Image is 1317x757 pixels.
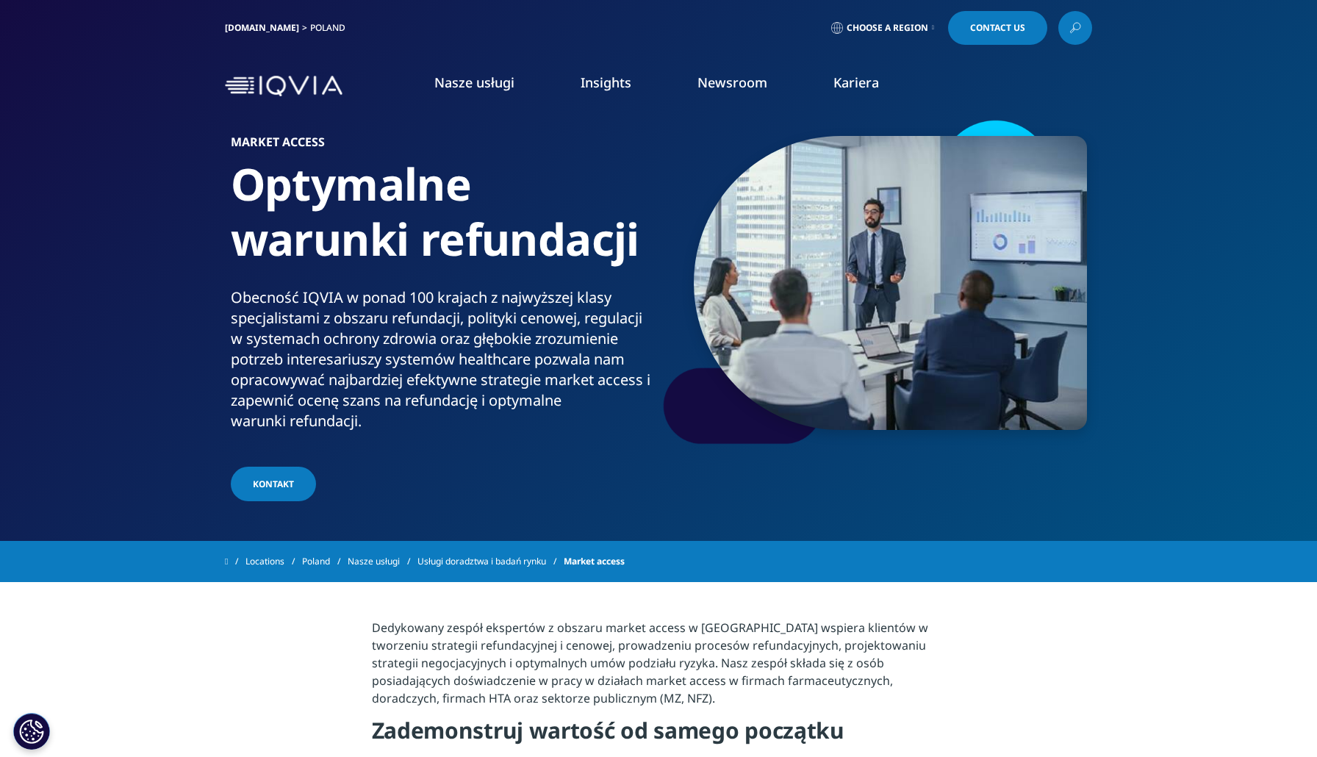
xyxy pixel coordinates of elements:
h6: Market Access [231,136,653,157]
a: Nasze usługi [348,548,417,575]
p: Dedykowany zespół ekspertów z obszaru market access w [GEOGRAPHIC_DATA] wspiera klientów w tworze... [372,619,946,716]
nav: Primary [348,51,1092,121]
a: Poland [302,548,348,575]
span: Choose a Region [847,22,928,34]
span: KONTAKT [253,478,294,490]
a: Contact Us [948,11,1047,45]
button: Настройки файлов cookie [13,713,50,750]
a: [DOMAIN_NAME] [225,21,299,34]
img: 2094_office-conference-room-meeting.jpg [694,136,1087,430]
div: Poland [310,22,351,34]
span: Contact Us [970,24,1025,32]
h1: Optymalne warunki refundacji [231,157,653,287]
a: Usługi doradztwa i badań rynku [417,548,564,575]
a: Locations [245,548,302,575]
a: Kariera [833,73,879,91]
p: Obecność IQVIA w ponad 100 krajach z najwyższej klasy specjalistami z obszaru refundacji, polityk... [231,287,653,440]
span: Market access [564,548,625,575]
a: Newsroom [697,73,767,91]
a: Insights [581,73,631,91]
a: Nasze usługi [434,73,514,91]
h4: Zademonstruj wartość od samego początku [372,716,946,756]
a: KONTAKT [231,467,316,501]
